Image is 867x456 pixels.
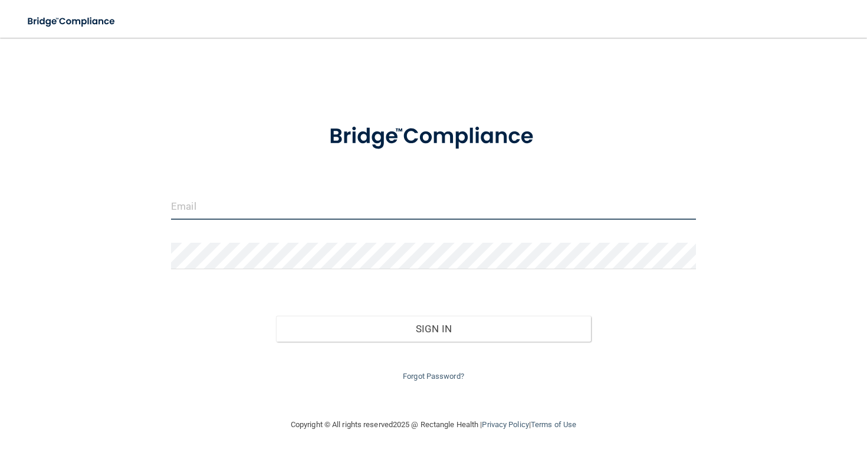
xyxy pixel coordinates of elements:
[276,316,591,342] button: Sign In
[307,108,560,165] img: bridge_compliance_login_screen.278c3ca4.svg
[403,372,464,381] a: Forgot Password?
[171,193,696,220] input: Email
[218,406,649,444] div: Copyright © All rights reserved 2025 @ Rectangle Health | |
[482,420,528,429] a: Privacy Policy
[663,372,853,419] iframe: Drift Widget Chat Controller
[18,9,126,34] img: bridge_compliance_login_screen.278c3ca4.svg
[531,420,576,429] a: Terms of Use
